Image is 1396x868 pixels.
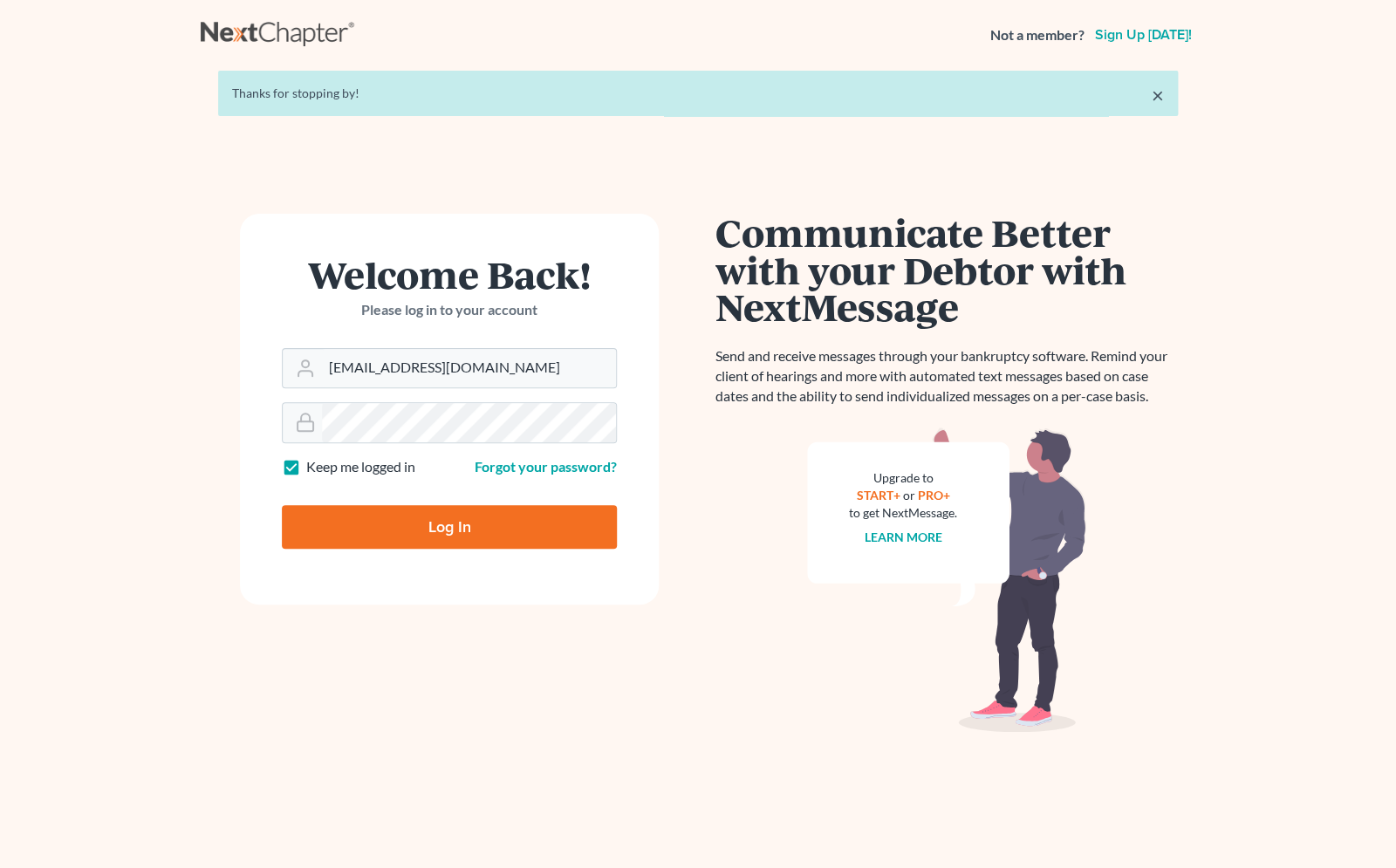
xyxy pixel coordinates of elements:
img: nextmessage_bg-59042aed3d76b12b5cd301f8e5b87938c9018125f34e5fa2b7a6b67550977c72.svg [807,427,1086,733]
h1: Welcome Back! [282,256,617,293]
input: Email Address [322,349,616,387]
a: START+ [857,488,900,502]
a: Sign up [DATE]! [1091,28,1195,42]
label: Keep me logged in [306,457,415,477]
a: × [1152,85,1164,106]
a: Learn more [865,530,942,544]
span: or [903,488,915,502]
input: Log In [282,505,617,549]
div: Thanks for stopping by! [232,85,1164,102]
div: Upgrade to [849,469,957,487]
a: Forgot your password? [475,458,617,475]
div: to get NextMessage. [849,504,957,522]
h1: Communicate Better with your Debtor with NextMessage [715,214,1178,325]
p: Please log in to your account [282,300,617,320]
a: PRO+ [918,488,950,502]
strong: Not a member? [990,25,1085,45]
p: Send and receive messages through your bankruptcy software. Remind your client of hearings and mo... [715,346,1178,407]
